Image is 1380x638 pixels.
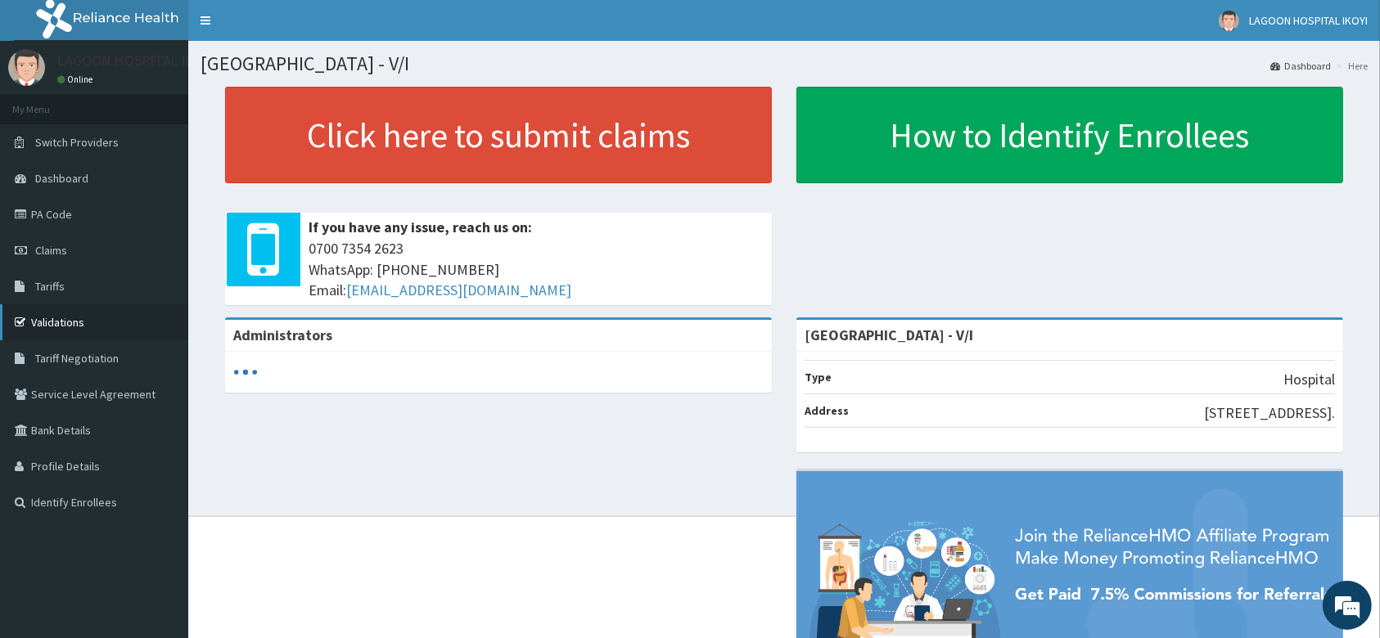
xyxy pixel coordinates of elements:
span: 0700 7354 2623 WhatsApp: [PHONE_NUMBER] Email: [309,238,764,301]
a: Dashboard [1270,59,1331,73]
b: Administrators [233,326,332,344]
h1: [GEOGRAPHIC_DATA] - V/I [201,53,1368,74]
img: User Image [1219,11,1239,31]
p: Hospital [1283,369,1335,390]
b: Type [805,370,832,384]
a: How to Identify Enrollees [796,87,1343,183]
li: Here [1333,59,1368,73]
p: LAGOON HOSPITAL IKOYI [57,53,215,68]
span: Dashboard [35,171,88,186]
span: LAGOON HOSPITAL IKOYI [1249,13,1368,28]
span: Tariff Negotiation [35,351,119,366]
a: Click here to submit claims [225,87,772,183]
svg: audio-loading [233,360,258,384]
img: User Image [8,49,45,86]
span: Claims [35,243,67,258]
span: Tariffs [35,279,65,294]
a: [EMAIL_ADDRESS][DOMAIN_NAME] [346,281,571,299]
strong: [GEOGRAPHIC_DATA] - V/I [805,326,973,344]
p: [STREET_ADDRESS]. [1204,402,1335,424]
b: Address [805,403,849,418]
span: Switch Providers [35,135,119,150]
b: If you have any issue, reach us on: [309,218,532,236]
a: Online [57,74,97,85]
